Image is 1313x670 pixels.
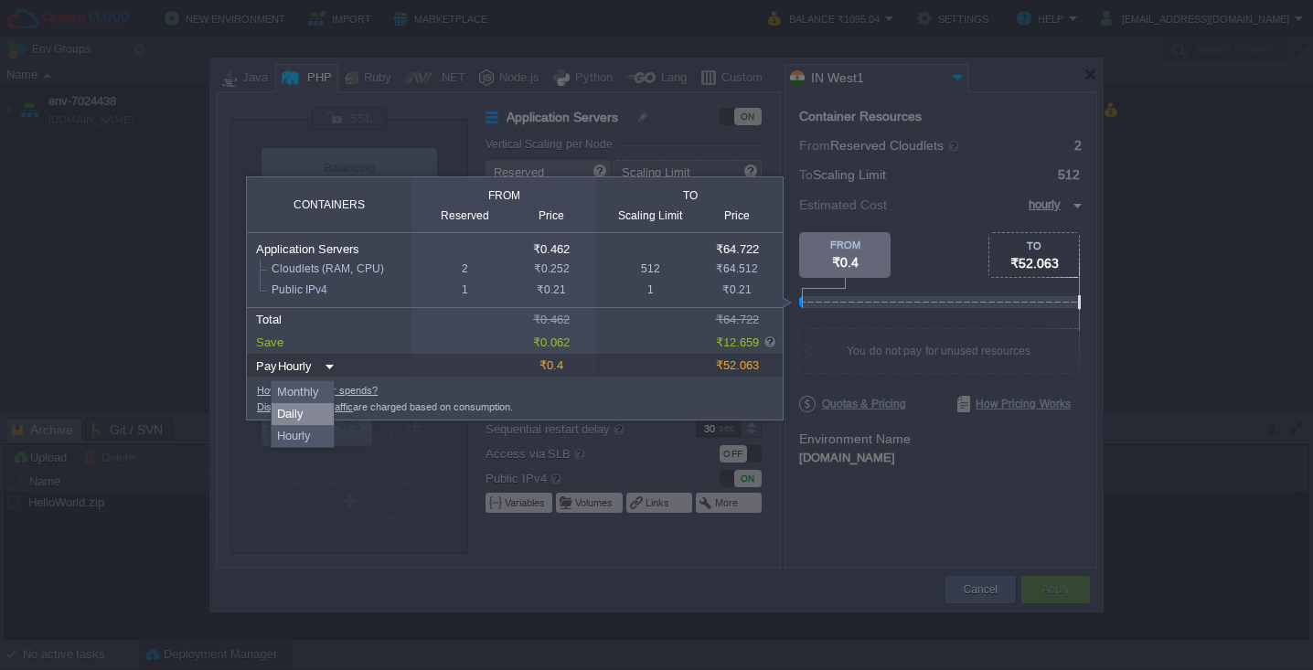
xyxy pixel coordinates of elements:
div: 1 [604,283,696,296]
div: Daily [272,403,334,425]
div: Total [256,308,411,331]
div: and are charged based on consumption. [257,398,783,414]
span: ₹0.4 [832,255,859,270]
div: to [597,189,783,202]
div: TO [989,240,1079,251]
div: 1 [419,283,510,296]
div: Price [696,209,778,223]
div: Cloudlets (RAM, CPU) [256,262,411,275]
div: ₹64.512 [696,262,778,275]
div: ₹0.062 [510,331,592,354]
a: How to track your spends? [257,385,378,396]
div: ₹0.462 [510,242,592,256]
div: ₹0.462 [510,308,592,331]
div: 512 [604,262,696,275]
div: Containers [251,198,407,211]
a: Disk Space [257,401,308,412]
div: ₹64.722 [696,308,778,331]
div: 2 [419,262,510,275]
div: ₹52.063 [696,354,778,377]
div: ₹0.4 [510,354,592,377]
div: Price [510,209,592,223]
div: FROM [799,239,891,250]
div: Monthly [272,381,334,403]
div: ₹64.722 [696,242,778,256]
div: Hourly [272,425,334,447]
span: ₹52.063 [1010,256,1059,271]
div: ₹0.21 [510,283,592,296]
div: Application Servers [256,242,411,256]
div: from [411,189,597,202]
div: Save [256,331,411,354]
div: Scaling Limit [604,209,696,223]
div: Public IPv4 [256,283,411,296]
div: Pay [256,355,277,378]
a: Traffic [325,401,353,412]
div: ₹0.21 [696,283,778,296]
div: Reserved [419,209,510,223]
div: ₹12.659 [696,331,762,354]
div: ₹0.252 [510,262,592,275]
